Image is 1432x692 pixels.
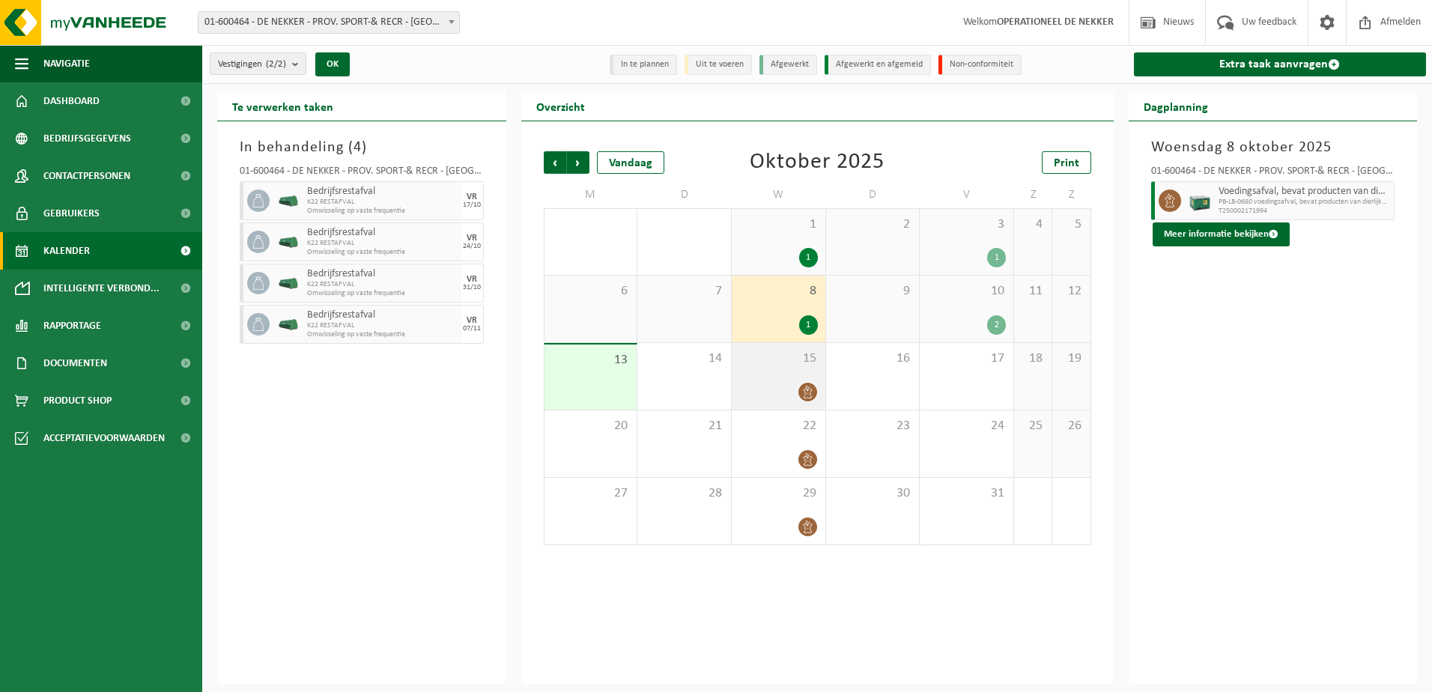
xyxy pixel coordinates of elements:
[307,207,458,216] span: Omwisseling op vaste frequentie
[277,278,300,289] img: HK-XK-22-GN-00
[277,319,300,330] img: HK-XK-22-GN-00
[645,418,723,434] span: 21
[218,53,286,76] span: Vestigingen
[1014,181,1052,208] td: Z
[43,45,90,82] span: Navigatie
[521,91,600,121] h2: Overzicht
[645,283,723,300] span: 7
[739,283,818,300] span: 8
[240,136,484,159] h3: In behandeling ( )
[997,16,1114,28] strong: OPERATIONEEL DE NEKKER
[987,315,1006,335] div: 2
[739,216,818,233] span: 1
[987,248,1006,267] div: 1
[43,195,100,232] span: Gebruikers
[927,485,1006,502] span: 31
[1219,186,1391,198] span: Voedingsafval, bevat producten van dierlijke oorsprong, gemengde verpakking (exclusief glas), cat...
[685,55,752,75] li: Uit te voeren
[210,52,306,75] button: Vestigingen(2/2)
[277,237,300,248] img: HK-XK-22-GN-00
[552,418,630,434] span: 20
[315,52,350,76] button: OK
[1022,283,1044,300] span: 11
[834,485,912,502] span: 30
[1129,91,1223,121] h2: Dagplanning
[43,120,131,157] span: Bedrijfsgegevens
[645,485,723,502] span: 28
[1060,418,1082,434] span: 26
[198,11,460,34] span: 01-600464 - DE NEKKER - PROV. SPORT-& RECR - MECHELEN
[43,157,130,195] span: Contactpersonen
[1219,198,1391,207] span: PB-LB-0680 voedingsafval, bevat producten van dierlijke oor
[463,325,481,333] div: 07/11
[240,166,484,181] div: 01-600464 - DE NEKKER - PROV. SPORT-& RECR - [GEOGRAPHIC_DATA]
[1052,181,1090,208] td: Z
[1134,52,1427,76] a: Extra taak aanvragen
[1060,283,1082,300] span: 12
[826,181,920,208] td: D
[1189,189,1211,212] img: PB-LB-0680-HPE-GN-01
[799,315,818,335] div: 1
[759,55,817,75] li: Afgewerkt
[43,382,112,419] span: Product Shop
[463,201,481,209] div: 17/10
[307,186,458,198] span: Bedrijfsrestafval
[463,284,481,291] div: 31/10
[544,181,638,208] td: M
[198,12,459,33] span: 01-600464 - DE NEKKER - PROV. SPORT-& RECR - MECHELEN
[307,239,458,248] span: K22 RESTAFVAL
[739,350,818,367] span: 15
[597,151,664,174] div: Vandaag
[1022,350,1044,367] span: 18
[645,350,723,367] span: 14
[467,234,477,243] div: VR
[307,309,458,321] span: Bedrijfsrestafval
[552,283,630,300] span: 6
[927,418,1006,434] span: 24
[927,283,1006,300] span: 10
[732,181,826,208] td: W
[825,55,931,75] li: Afgewerkt en afgemeld
[43,82,100,120] span: Dashboard
[834,283,912,300] span: 9
[354,140,362,155] span: 4
[1022,216,1044,233] span: 4
[307,268,458,280] span: Bedrijfsrestafval
[307,280,458,289] span: K22 RESTAFVAL
[750,151,885,174] div: Oktober 2025
[467,275,477,284] div: VR
[544,151,566,174] span: Vorige
[307,321,458,330] span: K22 RESTAFVAL
[277,195,300,207] img: HK-XK-22-GN-00
[307,330,458,339] span: Omwisseling op vaste frequentie
[739,485,818,502] span: 29
[739,418,818,434] span: 22
[467,316,477,325] div: VR
[834,418,912,434] span: 23
[927,216,1006,233] span: 3
[1042,151,1091,174] a: Print
[1219,207,1391,216] span: T250002171994
[927,350,1006,367] span: 17
[938,55,1022,75] li: Non-conformiteit
[1151,166,1395,181] div: 01-600464 - DE NEKKER - PROV. SPORT-& RECR - [GEOGRAPHIC_DATA]
[1022,418,1044,434] span: 25
[307,248,458,257] span: Omwisseling op vaste frequentie
[552,352,630,368] span: 13
[43,419,165,457] span: Acceptatievoorwaarden
[43,345,107,382] span: Documenten
[307,198,458,207] span: K22 RESTAFVAL
[1153,222,1290,246] button: Meer informatie bekijken
[834,350,912,367] span: 16
[463,243,481,250] div: 24/10
[799,248,818,267] div: 1
[307,289,458,298] span: Omwisseling op vaste frequentie
[43,307,101,345] span: Rapportage
[217,91,348,121] h2: Te verwerken taken
[567,151,589,174] span: Volgende
[307,227,458,239] span: Bedrijfsrestafval
[266,59,286,69] count: (2/2)
[834,216,912,233] span: 2
[1060,350,1082,367] span: 19
[637,181,732,208] td: D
